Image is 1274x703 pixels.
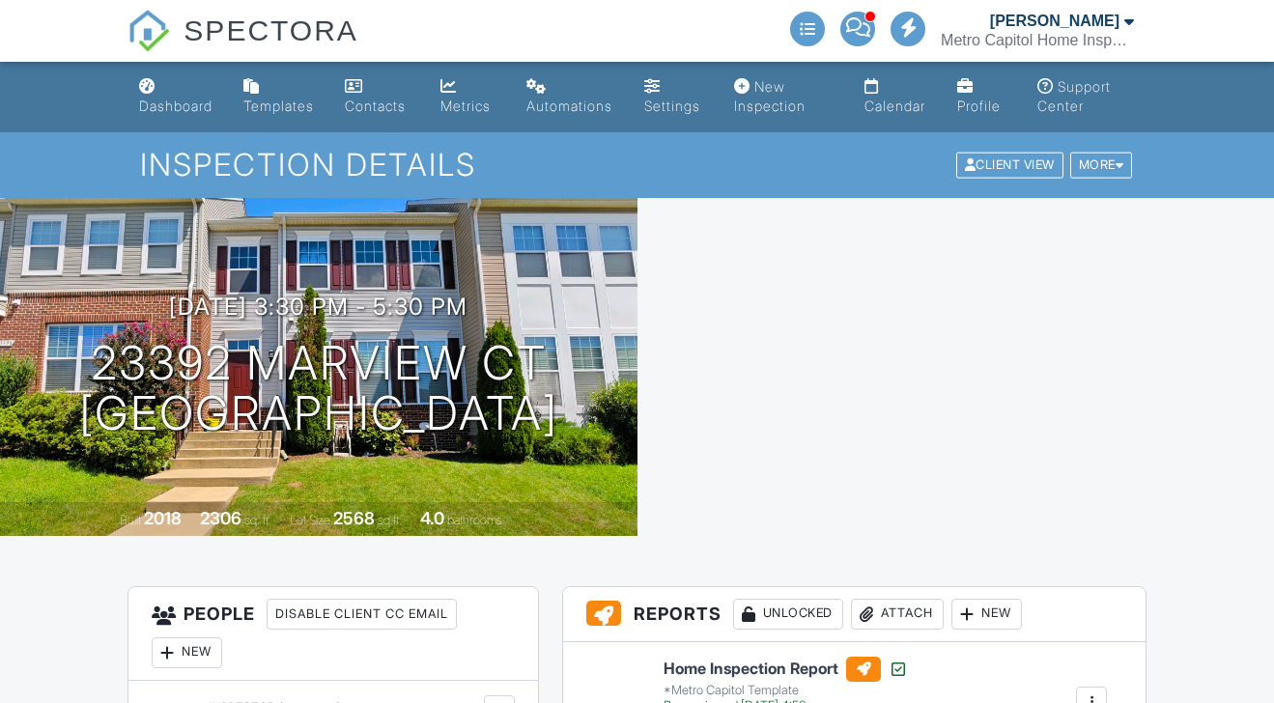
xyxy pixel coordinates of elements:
div: New [951,599,1022,630]
a: Contacts [337,70,417,125]
div: Profile [957,98,1001,114]
span: Built [120,513,141,527]
a: New Inspection [726,70,842,125]
h6: Home Inspection Report [664,657,908,682]
a: Metrics [433,70,502,125]
div: 2018 [144,508,182,528]
div: Metrics [440,98,491,114]
div: Support Center [1037,78,1111,114]
div: Contacts [345,98,406,114]
div: More [1070,153,1133,179]
a: Dashboard [131,70,220,125]
div: Calendar [864,98,925,114]
h3: Reports [563,587,1147,642]
span: bathrooms [447,513,502,527]
div: Disable Client CC Email [267,599,457,630]
h3: [DATE] 3:30 pm - 5:30 pm [169,294,467,320]
div: 2568 [333,508,375,528]
span: Lot Size [290,513,330,527]
div: Settings [644,98,700,114]
div: Dashboard [139,98,212,114]
div: *Metro Capitol Template [664,683,908,698]
a: Client View [954,156,1068,171]
h1: Inspection Details [140,148,1135,182]
a: Templates [236,70,323,125]
a: Support Center [1030,70,1143,125]
div: Client View [956,153,1063,179]
div: Automations [526,98,612,114]
span: sq. ft. [244,513,271,527]
a: Company Profile [949,70,1014,125]
div: 2306 [200,508,241,528]
div: Metro Capitol Home Inspection Group, LLC [941,31,1134,50]
div: Unlocked [733,599,843,630]
h1: 23392 Marview Ct [GEOGRAPHIC_DATA] [79,338,558,440]
div: 4.0 [420,508,444,528]
h3: People [128,587,538,681]
div: [PERSON_NAME] [990,12,1119,31]
div: Attach [851,599,944,630]
span: sq.ft. [378,513,402,527]
a: Calendar [857,70,934,125]
div: New Inspection [734,78,806,114]
a: SPECTORA [127,29,358,65]
img: The Best Home Inspection Software - Spectora [127,10,170,52]
span: SPECTORA [184,10,358,50]
div: New [152,637,222,668]
div: Templates [243,98,314,114]
a: Automations (Advanced) [519,70,621,125]
a: Settings [637,70,711,125]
